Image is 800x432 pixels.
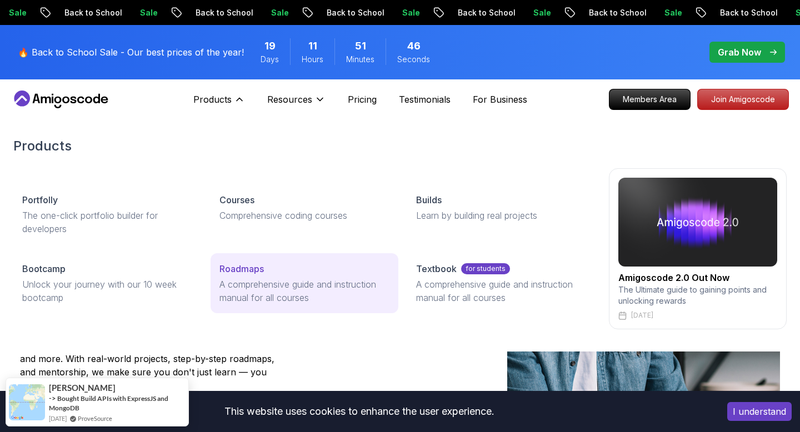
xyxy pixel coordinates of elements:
a: CoursesComprehensive coding courses [211,184,399,231]
p: for students [461,263,510,274]
a: PortfollyThe one-click portfolio builder for developers [13,184,202,244]
p: Unlock your journey with our 10 week bootcamp [22,278,193,304]
span: [PERSON_NAME] [49,383,116,393]
p: Comprehensive coding courses [219,209,390,222]
p: Textbook [416,262,457,275]
p: Sale [524,7,559,18]
p: Members Area [609,89,690,109]
a: Textbookfor studentsA comprehensive guide and instruction manual for all courses [407,253,596,313]
p: Sale [393,7,428,18]
p: Products [193,93,232,106]
button: Accept cookies [727,402,792,421]
p: [DATE] [631,311,653,320]
a: Pricing [348,93,377,106]
a: Testimonials [399,93,451,106]
span: Seconds [397,54,430,65]
span: Days [261,54,279,65]
p: Back to School [448,7,524,18]
span: [DATE] [49,414,67,423]
p: 🔥 Back to School Sale - Our best prices of the year! [18,46,244,59]
p: Grab Now [718,46,761,59]
span: 19 Days [264,38,276,54]
a: Bought Build APIs with ExpressJS and MongoDB [49,394,168,412]
p: Resources [267,93,312,106]
p: Sale [131,7,166,18]
h2: Amigoscode 2.0 Out Now [618,271,777,284]
a: For Business [473,93,527,106]
p: Courses [219,193,254,207]
p: Bootcamp [22,262,66,275]
p: Back to School [55,7,131,18]
p: Roadmaps [219,262,264,275]
p: Back to School [711,7,786,18]
a: ProveSource [78,414,112,423]
p: Back to School [317,7,393,18]
span: 46 Seconds [407,38,421,54]
p: The Ultimate guide to gaining points and unlocking rewards [618,284,777,307]
button: Products [193,93,245,115]
button: Resources [267,93,326,115]
span: Hours [302,54,323,65]
p: Back to School [186,7,262,18]
div: This website uses cookies to enhance the user experience. [8,399,711,424]
a: amigoscode 2.0Amigoscode 2.0 Out NowThe Ultimate guide to gaining points and unlocking rewards[DATE] [609,168,787,329]
a: RoadmapsA comprehensive guide and instruction manual for all courses [211,253,399,313]
span: Minutes [346,54,374,65]
p: Join Amigoscode [698,89,788,109]
span: 11 Hours [308,38,317,54]
p: Back to School [579,7,655,18]
p: Builds [416,193,442,207]
p: The one-click portfolio builder for developers [22,209,193,235]
p: Sale [262,7,297,18]
a: Members Area [609,89,691,110]
a: Join Amigoscode [697,89,789,110]
p: A comprehensive guide and instruction manual for all courses [416,278,587,304]
p: Amigoscode has helped thousands of developers land roles at Amazon, [PERSON_NAME] Bank, [PERSON_N... [20,325,287,392]
p: Portfolly [22,193,58,207]
p: Sale [655,7,691,18]
p: A comprehensive guide and instruction manual for all courses [219,278,390,304]
img: amigoscode 2.0 [618,178,777,267]
h2: Products [13,137,787,155]
p: Learn by building real projects [416,209,587,222]
a: BuildsLearn by building real projects [407,184,596,231]
img: provesource social proof notification image [9,384,45,420]
span: -> [49,394,56,403]
a: BootcampUnlock your journey with our 10 week bootcamp [13,253,202,313]
span: 51 Minutes [355,38,366,54]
